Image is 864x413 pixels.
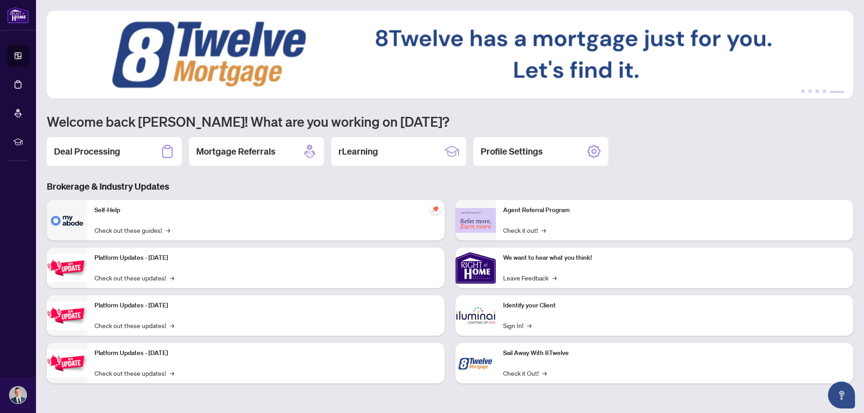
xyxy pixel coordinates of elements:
[455,208,496,233] img: Agent Referral Program
[455,295,496,336] img: Identify your Client
[541,225,546,235] span: →
[503,320,531,330] a: Sign In!→
[552,273,557,283] span: →
[430,204,441,214] span: pushpin
[94,320,174,330] a: Check out these updates!→
[47,113,853,130] h1: Welcome back [PERSON_NAME]! What are you working on [DATE]?
[830,89,844,93] button: 5
[94,301,437,311] p: Platform Updates - [DATE]
[823,89,826,93] button: 4
[196,145,275,158] h2: Mortgage Referrals
[815,89,819,93] button: 3
[166,225,170,235] span: →
[801,89,805,93] button: 1
[9,386,27,404] img: Profile Icon
[503,225,546,235] a: Check it out!→
[503,253,846,263] p: We want to hear what you think!
[7,7,29,23] img: logo
[527,320,531,330] span: →
[170,320,174,330] span: →
[481,145,543,158] h2: Profile Settings
[542,368,547,378] span: →
[94,368,174,378] a: Check out these updates!→
[94,273,174,283] a: Check out these updates!→
[455,248,496,288] img: We want to hear what you think!
[94,205,437,215] p: Self-Help
[47,200,87,240] img: Self-Help
[808,89,812,93] button: 2
[94,225,170,235] a: Check out these guides!→
[54,145,120,158] h2: Deal Processing
[828,382,855,409] button: Open asap
[94,253,437,263] p: Platform Updates - [DATE]
[47,302,87,330] img: Platform Updates - July 8, 2025
[503,368,547,378] a: Check it Out!→
[47,349,87,377] img: Platform Updates - June 23, 2025
[503,348,846,358] p: Sail Away With 8Twelve
[47,11,853,98] img: Slide 4
[94,348,437,358] p: Platform Updates - [DATE]
[47,180,853,193] h3: Brokerage & Industry Updates
[170,273,174,283] span: →
[338,145,378,158] h2: rLearning
[503,273,557,283] a: Leave Feedback→
[455,343,496,383] img: Sail Away With 8Twelve
[170,368,174,378] span: →
[503,301,846,311] p: Identify your Client
[47,254,87,282] img: Platform Updates - July 21, 2025
[503,205,846,215] p: Agent Referral Program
